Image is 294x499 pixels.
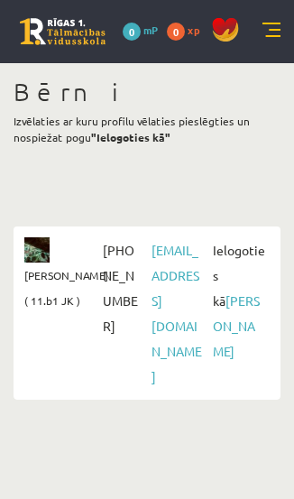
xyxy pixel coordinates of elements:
span: Ielogoties kā [208,237,270,364]
h1: Bērni [14,77,280,107]
p: Izvēlaties ar kuru profilu vēlaties pieslēgties un nospiežat pogu [14,113,280,145]
span: [PERSON_NAME] ( 11.b1 JK ) [24,263,108,313]
span: xp [188,23,199,37]
a: Rīgas 1. Tālmācības vidusskola [20,18,106,45]
span: 0 [167,23,185,41]
a: 0 xp [167,23,208,37]
span: mP [143,23,158,37]
span: 0 [123,23,141,41]
span: [PHONE_NUMBER] [98,237,147,338]
b: "Ielogoties kā" [91,130,170,144]
img: Marta Cekula [24,237,50,263]
a: [EMAIL_ADDRESS][DOMAIN_NAME] [152,242,202,384]
a: [PERSON_NAME] [213,292,260,359]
